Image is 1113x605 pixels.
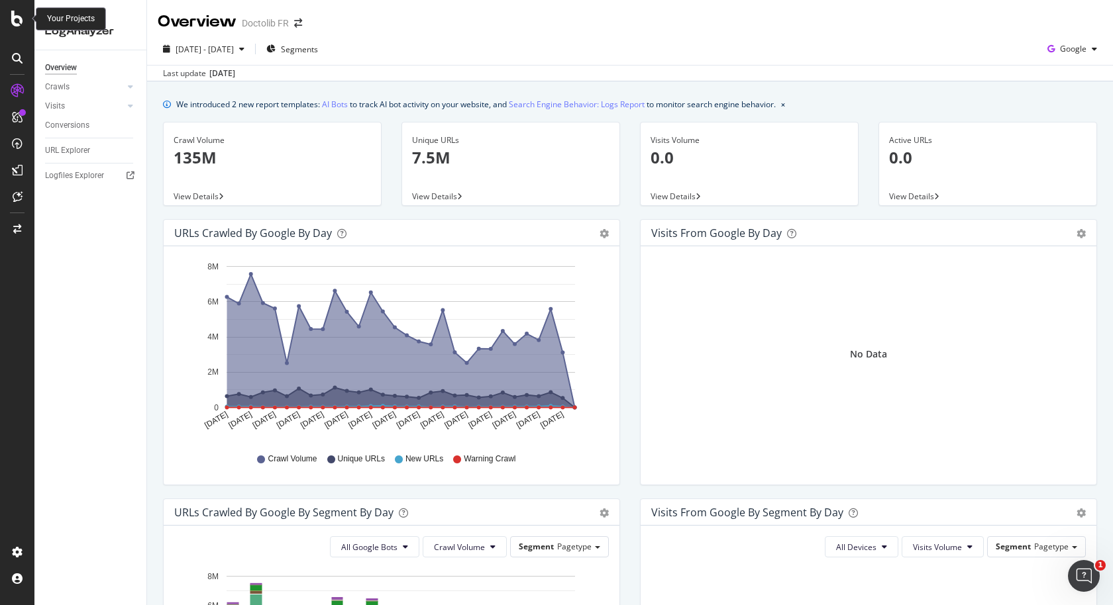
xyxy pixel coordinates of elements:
[371,410,397,430] text: [DATE]
[207,572,219,581] text: 8M
[174,134,371,146] div: Crawl Volume
[45,144,137,158] a: URL Explorer
[651,134,848,146] div: Visits Volume
[174,191,219,202] span: View Details
[902,536,984,557] button: Visits Volume
[434,541,485,553] span: Crawl Volume
[651,146,848,169] p: 0.0
[45,80,124,94] a: Crawls
[423,536,507,557] button: Crawl Volume
[1077,508,1086,518] div: gear
[214,403,219,412] text: 0
[323,410,349,430] text: [DATE]
[519,541,554,552] span: Segment
[778,95,788,114] button: close banner
[45,61,77,75] div: Overview
[275,410,301,430] text: [DATE]
[515,410,541,430] text: [DATE]
[176,97,776,111] div: We introduced 2 new report templates: to track AI bot activity on your website, and to monitor se...
[509,97,645,111] a: Search Engine Behavior: Logs Report
[996,541,1031,552] span: Segment
[45,169,104,183] div: Logfiles Explorer
[491,410,517,430] text: [DATE]
[294,19,302,28] div: arrow-right-arrow-left
[836,541,876,553] span: All Devices
[1034,541,1069,552] span: Pagetype
[207,297,219,306] text: 6M
[464,453,515,465] span: Warning Crawl
[163,97,1097,111] div: info banner
[1042,38,1102,60] button: Google
[163,68,235,79] div: Last update
[338,453,385,465] span: Unique URLs
[207,368,219,377] text: 2M
[600,508,609,518] div: gear
[174,257,609,441] svg: A chart.
[1068,560,1100,592] iframe: Intercom live chat
[209,68,235,79] div: [DATE]
[557,541,592,552] span: Pagetype
[889,134,1086,146] div: Active URLs
[45,24,136,39] div: LogAnalyzer
[268,453,317,465] span: Crawl Volume
[207,262,219,271] text: 8M
[347,410,374,430] text: [DATE]
[45,99,65,113] div: Visits
[412,191,457,202] span: View Details
[158,38,250,60] button: [DATE] - [DATE]
[45,144,90,158] div: URL Explorer
[651,506,843,519] div: Visits from Google By Segment By Day
[45,99,124,113] a: Visits
[251,410,278,430] text: [DATE]
[45,118,137,132] a: Conversions
[539,410,565,430] text: [DATE]
[443,410,469,430] text: [DATE]
[412,134,609,146] div: Unique URLs
[261,38,323,60] button: Segments
[467,410,494,430] text: [DATE]
[1077,229,1086,238] div: gear
[405,453,443,465] span: New URLs
[651,226,782,240] div: Visits from Google by day
[45,169,137,183] a: Logfiles Explorer
[227,410,254,430] text: [DATE]
[203,410,229,430] text: [DATE]
[412,146,609,169] p: 7.5M
[889,191,934,202] span: View Details
[889,146,1086,169] p: 0.0
[330,536,419,557] button: All Google Bots
[395,410,421,430] text: [DATE]
[419,410,445,430] text: [DATE]
[45,61,137,75] a: Overview
[1095,560,1106,571] span: 1
[47,13,95,24] div: Your Projects
[600,229,609,238] div: gear
[207,332,219,342] text: 4M
[174,506,394,519] div: URLs Crawled by Google By Segment By Day
[322,97,348,111] a: AI Bots
[242,17,289,30] div: Doctolib FR
[651,191,696,202] span: View Details
[281,44,318,55] span: Segments
[45,80,70,94] div: Crawls
[174,146,371,169] p: 135M
[158,11,237,33] div: Overview
[913,541,962,553] span: Visits Volume
[850,348,887,361] div: No Data
[174,226,332,240] div: URLs Crawled by Google by day
[825,536,898,557] button: All Devices
[341,541,397,553] span: All Google Bots
[176,44,234,55] span: [DATE] - [DATE]
[299,410,325,430] text: [DATE]
[45,118,89,132] div: Conversions
[1060,43,1086,54] span: Google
